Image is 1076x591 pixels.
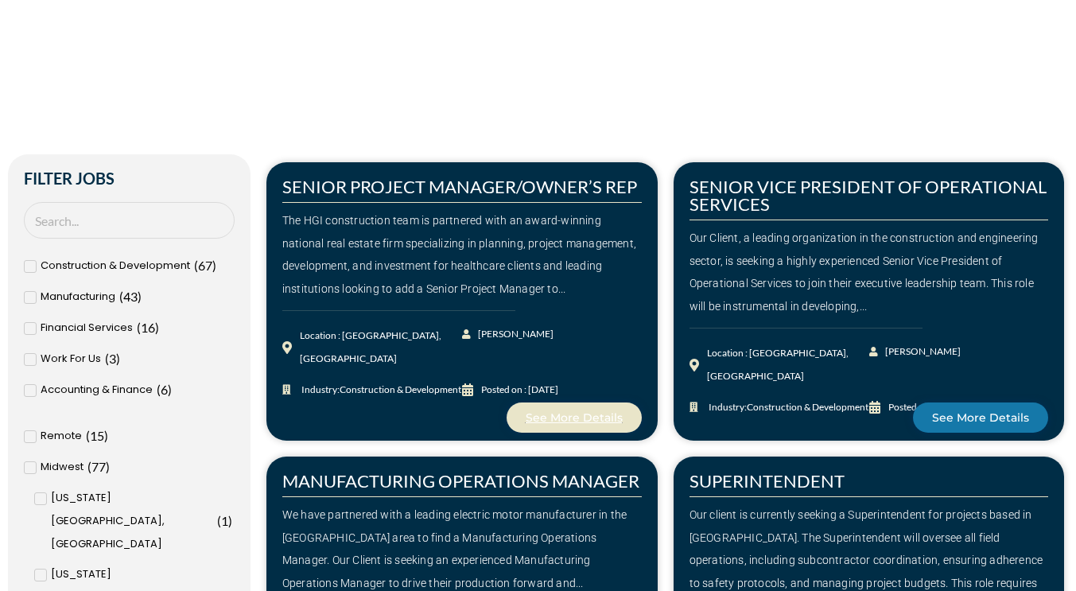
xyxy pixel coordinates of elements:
[462,323,552,346] a: [PERSON_NAME]
[282,470,639,492] a: MANUFACTURING OPERATIONS MANAGER
[221,513,228,528] span: 1
[869,340,959,364] a: [PERSON_NAME]
[474,323,554,346] span: [PERSON_NAME]
[707,342,869,388] div: Location : [GEOGRAPHIC_DATA], [GEOGRAPHIC_DATA]
[168,382,172,397] span: )
[123,289,138,304] span: 43
[116,351,120,366] span: )
[24,202,235,239] input: Search Job
[913,402,1048,433] a: See More Details
[282,209,642,301] div: The HGI construction team is partnered with an award-winning national real estate firm specializi...
[41,286,115,309] span: Manufacturing
[41,255,190,278] span: Construction & Development
[217,513,221,528] span: (
[106,459,110,474] span: )
[689,176,1047,215] a: SENIOR VICE PRESIDENT OF OPERATIONAL SERVICES
[138,289,142,304] span: )
[141,320,155,335] span: 16
[689,470,845,492] a: SUPERINTENDENT
[212,258,216,273] span: )
[109,351,116,366] span: 3
[689,227,1049,318] div: Our Client, a leading organization in the construction and engineering sector, is seeking a highl...
[24,170,235,186] h2: Filter Jobs
[91,459,106,474] span: 77
[300,325,462,371] div: Location : [GEOGRAPHIC_DATA], [GEOGRAPHIC_DATA]
[507,402,642,433] a: See More Details
[155,320,159,335] span: )
[228,513,232,528] span: )
[481,379,558,402] div: Posted on : [DATE]
[90,428,104,443] span: 15
[932,412,1029,423] span: See More Details
[282,176,637,197] a: SENIOR PROJECT MANAGER/OWNER’S REP
[86,428,90,443] span: (
[157,382,161,397] span: (
[51,487,214,555] span: [US_STATE][GEOGRAPHIC_DATA], [GEOGRAPHIC_DATA]
[881,340,961,364] span: [PERSON_NAME]
[105,351,109,366] span: (
[41,379,153,402] span: Accounting & Finance
[161,382,168,397] span: 6
[41,425,82,448] span: Remote
[119,289,123,304] span: (
[297,379,461,402] span: Industry:
[104,428,108,443] span: )
[41,317,133,340] span: Financial Services
[526,412,623,423] span: See More Details
[340,383,461,395] span: Construction & Development
[282,379,462,402] a: Industry:Construction & Development
[87,459,91,474] span: (
[194,258,198,273] span: (
[41,456,84,479] span: Midwest
[41,348,101,371] span: Work For Us
[137,320,141,335] span: (
[198,258,212,273] span: 67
